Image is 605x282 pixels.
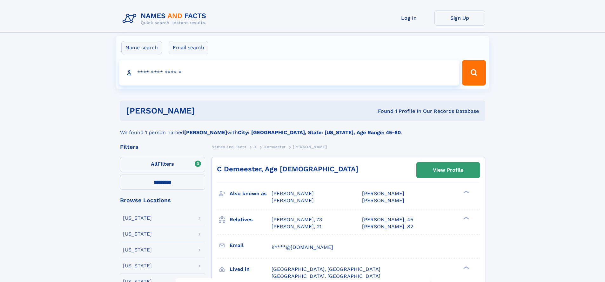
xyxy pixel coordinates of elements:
[123,216,152,221] div: [US_STATE]
[120,157,205,172] label: Filters
[272,216,322,223] a: [PERSON_NAME], 73
[434,10,485,26] a: Sign Up
[120,10,212,27] img: Logo Names and Facts
[230,264,272,275] h3: Lived in
[169,41,208,54] label: Email search
[123,247,152,252] div: [US_STATE]
[384,10,434,26] a: Log In
[462,265,469,270] div: ❯
[212,143,246,151] a: Names and Facts
[362,190,404,196] span: [PERSON_NAME]
[272,273,380,279] span: [GEOGRAPHIC_DATA], [GEOGRAPHIC_DATA]
[462,216,469,220] div: ❯
[151,161,158,167] span: All
[264,143,286,151] a: Demeester
[362,197,404,203] span: [PERSON_NAME]
[272,223,321,230] a: [PERSON_NAME], 21
[230,240,272,251] h3: Email
[417,162,480,178] a: View Profile
[230,214,272,225] h3: Relatives
[253,145,257,149] span: D
[123,263,152,268] div: [US_STATE]
[293,145,327,149] span: [PERSON_NAME]
[253,143,257,151] a: D
[433,163,463,177] div: View Profile
[462,60,486,86] button: Search Button
[120,121,485,136] div: We found 1 person named with .
[120,197,205,203] div: Browse Locations
[462,190,469,194] div: ❯
[272,190,314,196] span: [PERSON_NAME]
[238,129,401,135] b: City: [GEOGRAPHIC_DATA], State: [US_STATE], Age Range: 45-60
[362,223,413,230] a: [PERSON_NAME], 82
[264,145,286,149] span: Demeester
[362,216,413,223] a: [PERSON_NAME], 45
[121,41,162,54] label: Name search
[120,144,205,150] div: Filters
[230,188,272,199] h3: Also known as
[272,197,314,203] span: [PERSON_NAME]
[126,107,286,115] h1: [PERSON_NAME]
[286,108,479,115] div: Found 1 Profile In Our Records Database
[184,129,227,135] b: [PERSON_NAME]
[217,165,358,173] a: C Demeester, Age [DEMOGRAPHIC_DATA]
[119,60,460,86] input: search input
[123,231,152,237] div: [US_STATE]
[272,266,380,272] span: [GEOGRAPHIC_DATA], [GEOGRAPHIC_DATA]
